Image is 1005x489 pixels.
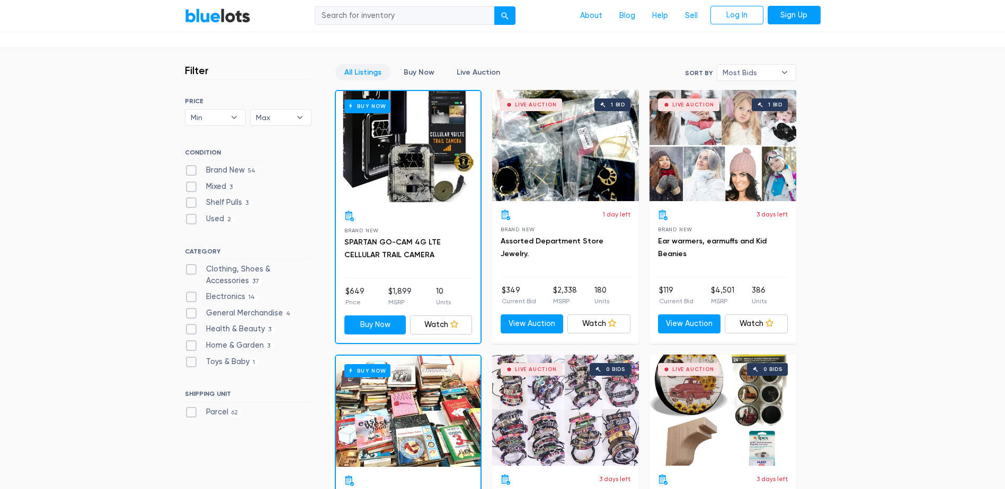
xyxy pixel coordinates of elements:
label: General Merchandise [185,307,294,319]
li: 180 [594,285,609,306]
a: View Auction [658,314,721,333]
a: Live Auction 0 bids [650,355,796,466]
a: Live Auction 1 bid [492,90,639,201]
span: 3 [226,183,236,192]
a: Watch [410,315,472,334]
p: Current Bid [659,296,693,306]
div: Live Auction [672,102,714,107]
span: Brand New [501,227,535,232]
span: 2 [224,215,235,224]
p: Units [752,296,767,306]
b: ▾ [289,110,311,125]
div: 1 bid [611,102,625,107]
label: Shelf Pulls [185,197,252,209]
b: ▾ [773,65,796,80]
a: Sign Up [768,6,821,25]
a: Buy Now [395,64,443,80]
h3: Filter [185,64,209,77]
a: View Auction [501,314,564,333]
li: $649 [345,286,364,307]
a: Log In [710,6,763,25]
label: Sort By [685,68,713,78]
p: MSRP [553,296,577,306]
h6: Buy Now [344,99,390,113]
label: Electronics [185,291,259,303]
h6: Buy Now [344,364,390,377]
p: MSRP [711,296,734,306]
label: Parcel [185,406,242,418]
span: 14 [245,293,259,302]
li: $4,501 [711,285,734,306]
div: 1 bid [768,102,782,107]
span: 4 [283,310,294,318]
a: All Listings [335,64,390,80]
span: 3 [264,342,274,350]
span: Max [256,110,291,125]
a: Live Auction 1 bid [650,90,796,201]
li: 10 [436,286,451,307]
a: Buy Now [336,356,481,467]
div: Live Auction [515,102,557,107]
b: ▾ [223,110,245,125]
label: Brand New [185,165,259,176]
p: Current Bid [502,296,536,306]
a: Buy Now [336,91,481,202]
a: Live Auction [448,64,509,80]
label: Clothing, Shoes & Accessories [185,264,312,286]
p: Price [345,297,364,307]
a: Watch [725,314,788,333]
li: 386 [752,285,767,306]
span: Brand New [658,227,692,232]
div: Live Auction [515,367,557,372]
span: 3 [242,200,252,208]
a: Ear warmers, earmuffs and Kid Beanies [658,237,767,258]
span: Most Bids [723,65,776,80]
label: Toys & Baby [185,356,259,368]
p: Units [436,297,451,307]
span: Min [191,110,226,125]
p: MSRP [388,297,412,307]
input: Search for inventory [315,6,495,25]
div: Live Auction [672,367,714,372]
label: Used [185,213,235,225]
div: 0 bids [606,367,625,372]
li: $349 [502,285,536,306]
p: 3 days left [757,474,788,484]
p: 1 day left [603,210,630,219]
span: 62 [228,409,242,417]
span: 1 [250,358,259,367]
a: BlueLots [185,8,251,23]
h6: PRICE [185,97,312,105]
p: 3 days left [757,210,788,219]
div: 0 bids [763,367,782,372]
h6: SHIPPING UNIT [185,390,312,402]
li: $2,338 [553,285,577,306]
span: 54 [245,167,259,175]
a: Live Auction 0 bids [492,355,639,466]
span: Brand New [344,228,379,233]
a: Help [644,6,677,26]
a: About [572,6,611,26]
a: Buy Now [344,315,406,334]
a: Watch [567,314,630,333]
p: 3 days left [599,474,630,484]
h6: CATEGORY [185,248,312,259]
label: Health & Beauty [185,323,275,335]
a: Assorted Department Store Jewelry. [501,237,603,258]
a: Sell [677,6,706,26]
label: Home & Garden [185,340,274,351]
label: Mixed [185,181,236,193]
li: $1,899 [388,286,412,307]
li: $119 [659,285,693,306]
a: Blog [611,6,644,26]
span: 3 [265,326,275,334]
p: Units [594,296,609,306]
h6: CONDITION [185,149,312,160]
a: SPARTAN GO-CAM 4G LTE CELLULAR TRAIL CAMERA [344,238,441,259]
span: 37 [249,277,263,286]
